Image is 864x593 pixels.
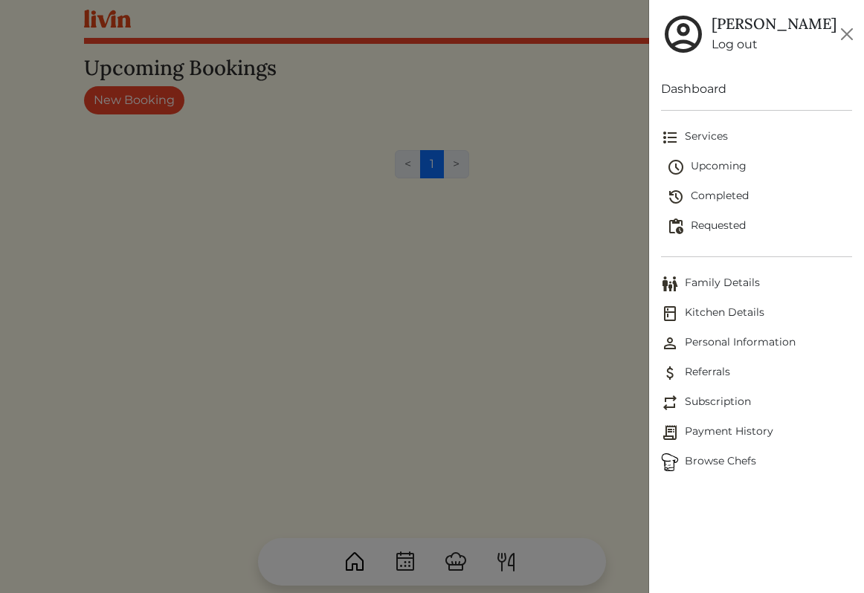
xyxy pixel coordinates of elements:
[661,305,679,323] img: Kitchen Details
[661,418,853,447] a: Payment HistoryPayment History
[667,188,853,206] span: Completed
[667,152,853,182] a: Upcoming
[661,388,853,418] a: SubscriptionSubscription
[661,394,679,412] img: Subscription
[667,212,853,242] a: Requested
[667,158,853,176] span: Upcoming
[661,275,853,293] span: Family Details
[661,334,679,352] img: Personal Information
[661,424,853,441] span: Payment History
[661,275,679,293] img: Family Details
[667,188,685,206] img: history-2b446bceb7e0f53b931186bf4c1776ac458fe31ad3b688388ec82af02103cd45.svg
[661,394,853,412] span: Subscription
[661,299,853,328] a: Kitchen DetailsKitchen Details
[661,424,679,441] img: Payment History
[661,269,853,299] a: Family DetailsFamily Details
[661,364,853,382] span: Referrals
[667,182,853,212] a: Completed
[661,453,679,471] img: Browse Chefs
[661,447,853,477] a: ChefsBrowse Chefs
[667,158,685,176] img: schedule-fa401ccd6b27cf58db24c3bb5584b27dcd8bd24ae666a918e1c6b4ae8c451a22.svg
[661,129,853,146] span: Services
[712,36,836,54] a: Log out
[661,453,853,471] span: Browse Chefs
[667,218,853,236] span: Requested
[661,334,853,352] span: Personal Information
[661,123,853,152] a: Services
[661,358,853,388] a: ReferralsReferrals
[661,12,706,56] img: user_account-e6e16d2ec92f44fc35f99ef0dc9cddf60790bfa021a6ecb1c896eb5d2907b31c.svg
[667,218,685,236] img: pending_actions-fd19ce2ea80609cc4d7bbea353f93e2f363e46d0f816104e4e0650fdd7f915cf.svg
[661,328,853,358] a: Personal InformationPersonal Information
[836,22,859,46] button: Close
[661,129,679,146] img: format_list_bulleted-ebc7f0161ee23162107b508e562e81cd567eeab2455044221954b09d19068e74.svg
[661,80,853,98] a: Dashboard
[661,305,853,323] span: Kitchen Details
[712,15,836,33] h5: [PERSON_NAME]
[661,364,679,382] img: Referrals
